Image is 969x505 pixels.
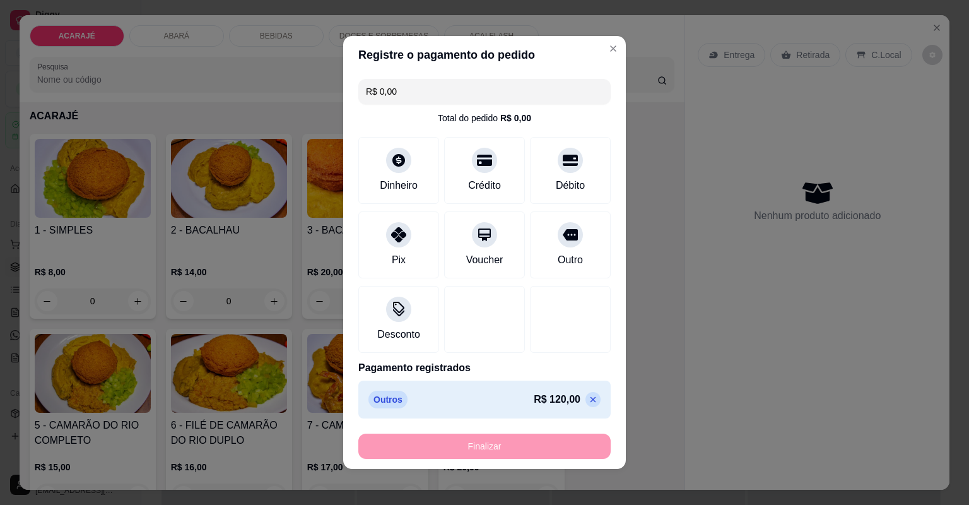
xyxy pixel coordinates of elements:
p: Outros [368,391,408,408]
input: Ex.: hambúrguer de cordeiro [366,79,603,104]
div: R$ 0,00 [500,112,531,124]
div: Pix [392,252,406,268]
p: R$ 120,00 [534,392,580,407]
div: Débito [556,178,585,193]
div: Crédito [468,178,501,193]
div: Outro [558,252,583,268]
p: Pagamento registrados [358,360,611,376]
div: Desconto [377,327,420,342]
div: Total do pedido [438,112,531,124]
button: Close [603,39,623,59]
header: Registre o pagamento do pedido [343,36,626,74]
div: Dinheiro [380,178,418,193]
div: Voucher [466,252,503,268]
